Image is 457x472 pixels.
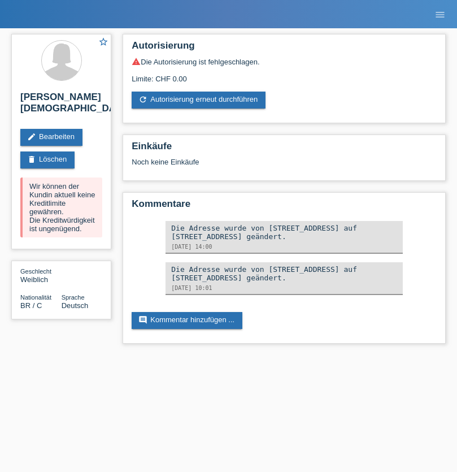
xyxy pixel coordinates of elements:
i: refresh [138,95,147,104]
h2: [PERSON_NAME][DEMOGRAPHIC_DATA] [20,92,102,120]
a: refreshAutorisierung erneut durchführen [132,92,266,109]
span: Nationalität [20,294,51,301]
i: menu [434,9,446,20]
h2: Autorisierung [132,40,437,57]
span: Sprache [62,294,85,301]
span: Geschlecht [20,268,51,275]
div: Limite: CHF 0.00 [132,66,437,83]
div: Die Autorisierung ist fehlgeschlagen. [132,57,437,66]
span: Brasilien / C / 27.10.2003 [20,301,42,310]
a: commentKommentar hinzufügen ... [132,312,242,329]
i: comment [138,315,147,324]
div: Noch keine Einkäufe [132,158,437,175]
a: menu [429,11,451,18]
i: star_border [98,37,108,47]
div: [DATE] 14:00 [171,244,397,250]
span: Deutsch [62,301,89,310]
div: Wir können der Kundin aktuell keine Kreditlimite gewähren. Die Kreditwürdigkeit ist ungenügend. [20,177,102,237]
i: delete [27,155,36,164]
div: Die Adresse wurde von [STREET_ADDRESS] auf [STREET_ADDRESS] geändert. [171,224,397,241]
h2: Kommentare [132,198,437,215]
div: Die Adresse wurde von [STREET_ADDRESS] auf [STREET_ADDRESS] geändert. [171,265,397,282]
i: warning [132,57,141,66]
div: [DATE] 10:01 [171,285,397,291]
i: edit [27,132,36,141]
a: deleteLöschen [20,151,75,168]
h2: Einkäufe [132,141,437,158]
a: editBearbeiten [20,129,82,146]
div: Weiblich [20,267,62,284]
a: star_border [98,37,108,49]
